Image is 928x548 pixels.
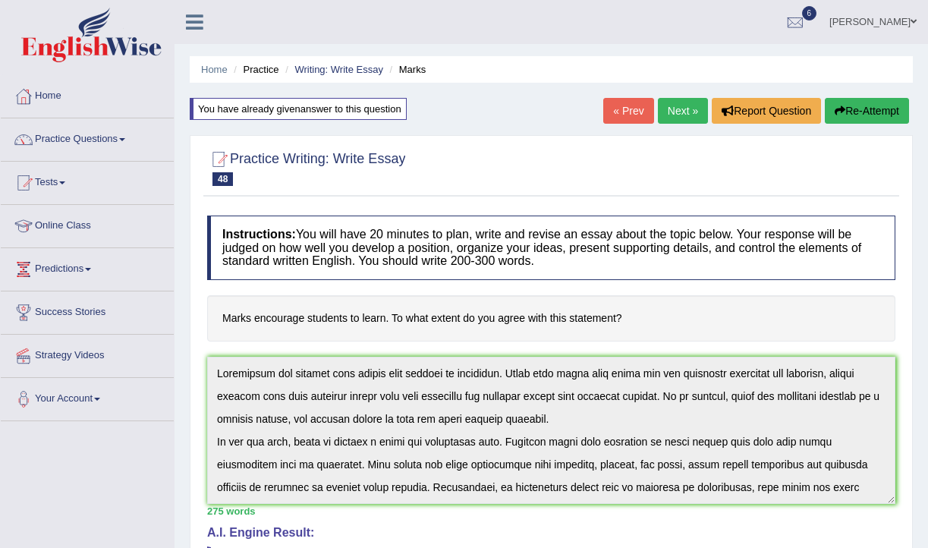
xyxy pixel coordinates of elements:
button: Report Question [712,98,821,124]
button: Re-Attempt [825,98,909,124]
div: 275 words [207,504,895,518]
h2: Practice Writing: Write Essay [207,148,405,186]
li: Practice [230,62,278,77]
div: You have already given answer to this question [190,98,407,120]
a: « Prev [603,98,653,124]
a: Tests [1,162,174,200]
h4: A.I. Engine Result: [207,526,895,540]
a: Predictions [1,248,174,286]
b: Instructions: [222,228,296,241]
a: Next » [658,98,708,124]
a: Practice Questions [1,118,174,156]
a: Your Account [1,378,174,416]
a: Writing: Write Essay [294,64,383,75]
li: Marks [386,62,426,77]
a: Online Class [1,205,174,243]
h4: Marks encourage students to learn. To what extent do you agree with this statement? [207,295,895,342]
a: Home [1,75,174,113]
a: Success Stories [1,291,174,329]
span: 6 [802,6,817,20]
a: Strategy Videos [1,335,174,373]
span: 48 [212,172,233,186]
h4: You will have 20 minutes to plan, write and revise an essay about the topic below. Your response ... [207,216,895,280]
a: Home [201,64,228,75]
